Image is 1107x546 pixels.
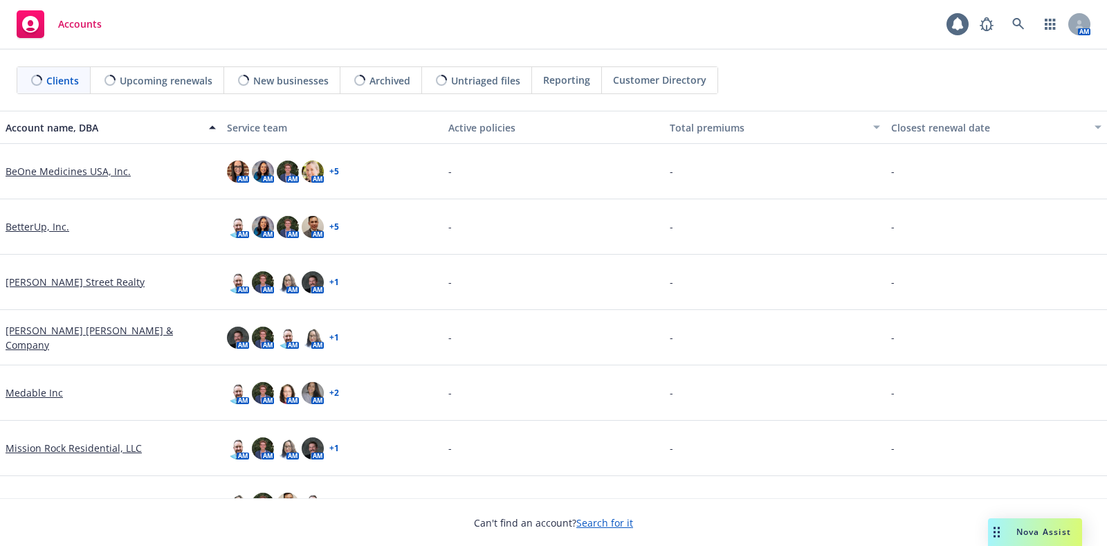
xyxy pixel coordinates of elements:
[221,111,443,144] button: Service team
[891,120,1086,135] div: Closest renewal date
[277,437,299,459] img: photo
[302,161,324,183] img: photo
[329,278,339,286] a: + 1
[6,323,216,352] a: [PERSON_NAME] [PERSON_NAME] & Company
[973,10,1000,38] a: Report a Bug
[988,518,1082,546] button: Nova Assist
[891,164,895,179] span: -
[443,111,664,144] button: Active policies
[252,271,274,293] img: photo
[670,441,673,455] span: -
[886,111,1107,144] button: Closest renewal date
[252,327,274,349] img: photo
[252,216,274,238] img: photo
[670,496,673,511] span: -
[6,496,75,511] a: Ncontracts LLC
[1036,10,1064,38] a: Switch app
[252,493,274,515] img: photo
[329,389,339,397] a: + 2
[227,161,249,183] img: photo
[252,437,274,459] img: photo
[891,385,895,400] span: -
[474,516,633,530] span: Can't find an account?
[670,219,673,234] span: -
[277,271,299,293] img: photo
[302,327,324,349] img: photo
[329,223,339,231] a: + 5
[670,120,865,135] div: Total premiums
[227,271,249,293] img: photo
[670,275,673,289] span: -
[670,164,673,179] span: -
[252,161,274,183] img: photo
[302,216,324,238] img: photo
[277,493,299,515] img: photo
[448,441,452,455] span: -
[448,219,452,234] span: -
[6,219,69,234] a: BetterUp, Inc.
[329,167,339,176] a: + 5
[448,275,452,289] span: -
[58,19,102,30] span: Accounts
[227,327,249,349] img: photo
[6,385,63,400] a: Medable Inc
[6,120,201,135] div: Account name, DBA
[227,493,249,515] img: photo
[120,73,212,88] span: Upcoming renewals
[891,275,895,289] span: -
[227,437,249,459] img: photo
[329,334,339,342] a: + 1
[277,216,299,238] img: photo
[6,441,142,455] a: Mission Rock Residential, LLC
[988,518,1005,546] div: Drag to move
[613,73,706,87] span: Customer Directory
[46,73,79,88] span: Clients
[891,330,895,345] span: -
[891,219,895,234] span: -
[277,382,299,404] img: photo
[6,275,145,289] a: [PERSON_NAME] Street Realty
[253,73,329,88] span: New businesses
[448,164,452,179] span: -
[302,437,324,459] img: photo
[1005,10,1032,38] a: Search
[670,385,673,400] span: -
[891,496,895,511] span: -
[302,271,324,293] img: photo
[448,385,452,400] span: -
[664,111,886,144] button: Total premiums
[302,493,324,515] img: photo
[448,330,452,345] span: -
[329,444,339,453] a: + 1
[369,73,410,88] span: Archived
[227,382,249,404] img: photo
[576,516,633,529] a: Search for it
[543,73,590,87] span: Reporting
[11,5,107,44] a: Accounts
[227,216,249,238] img: photo
[252,382,274,404] img: photo
[891,441,895,455] span: -
[277,327,299,349] img: photo
[448,120,659,135] div: Active policies
[1016,526,1071,538] span: Nova Assist
[451,73,520,88] span: Untriaged files
[302,382,324,404] img: photo
[277,161,299,183] img: photo
[670,330,673,345] span: -
[227,120,437,135] div: Service team
[448,496,452,511] span: -
[6,164,131,179] a: BeOne Medicines USA, Inc.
